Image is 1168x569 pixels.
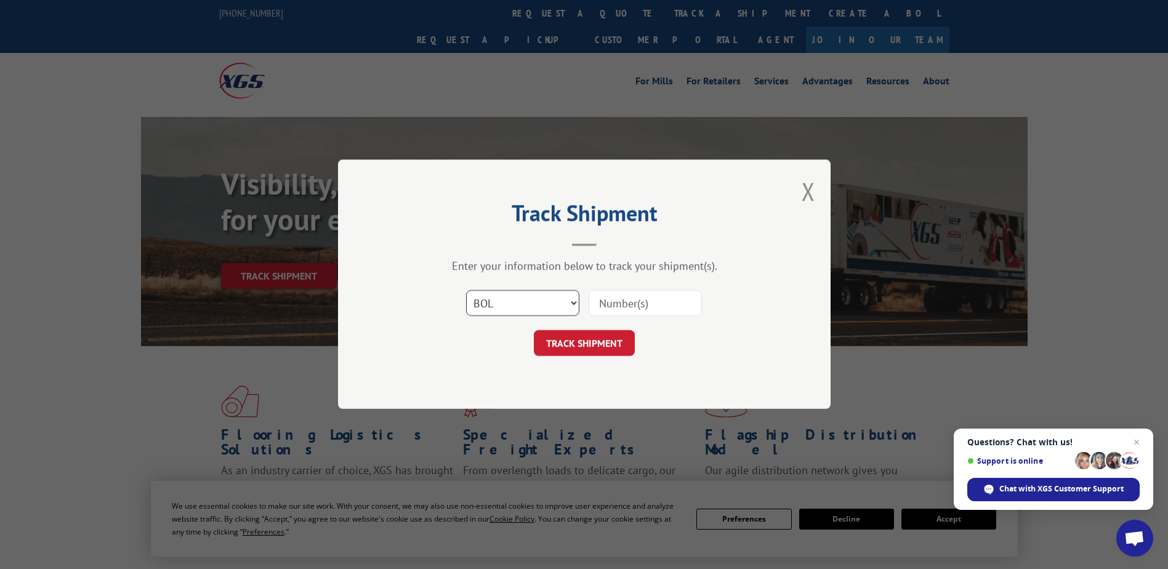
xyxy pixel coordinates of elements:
[802,175,815,208] button: Close modal
[967,437,1140,447] span: Questions? Chat with us!
[589,291,702,317] input: Number(s)
[1129,435,1144,450] span: Close chat
[967,456,1071,466] span: Support is online
[534,331,635,357] button: TRACK SHIPMENT
[1116,520,1153,557] div: Open chat
[999,483,1124,494] span: Chat with XGS Customer Support
[400,259,769,273] div: Enter your information below to track your shipment(s).
[400,204,769,228] h2: Track Shipment
[967,478,1140,501] div: Chat with XGS Customer Support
